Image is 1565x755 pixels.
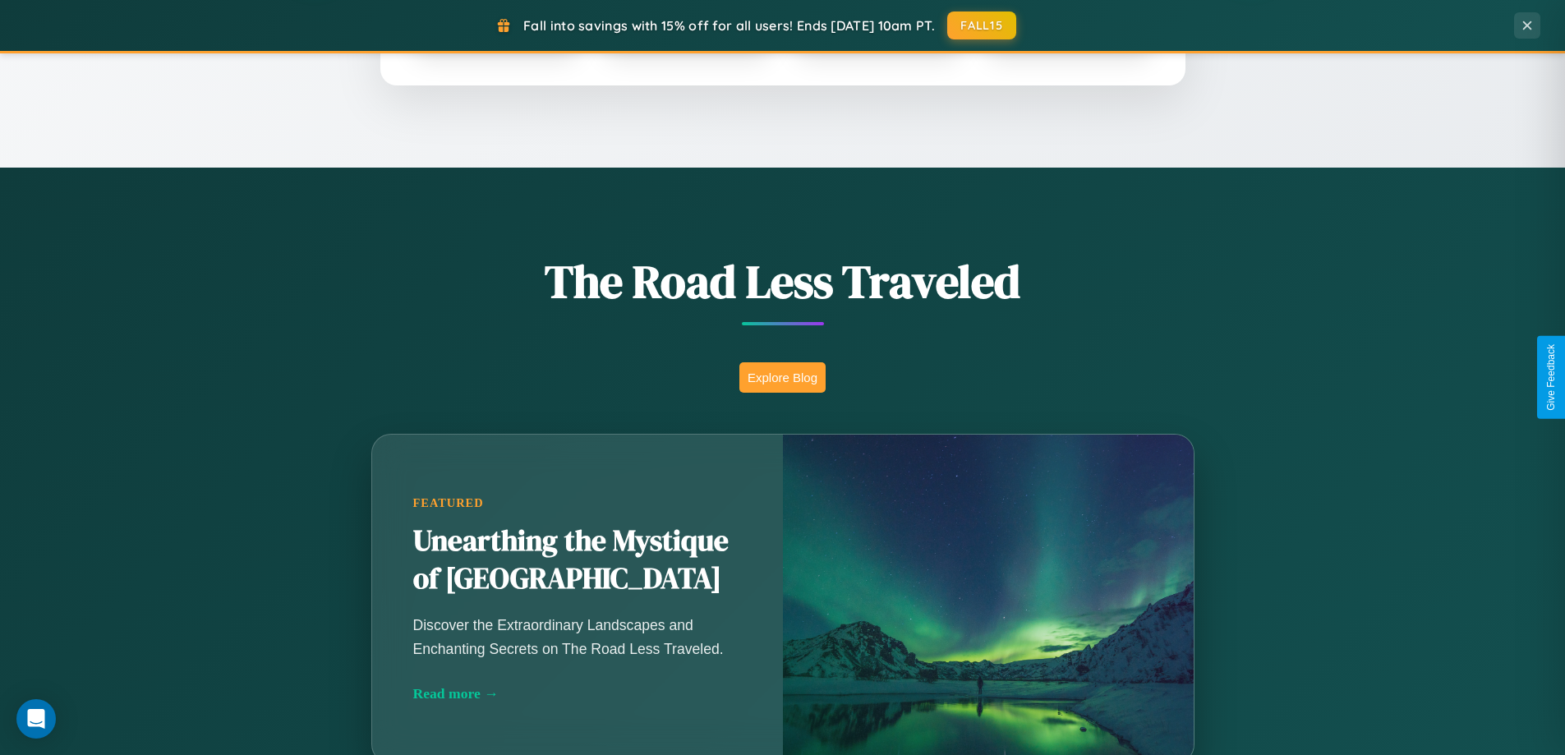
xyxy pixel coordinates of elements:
p: Discover the Extraordinary Landscapes and Enchanting Secrets on The Road Less Traveled. [413,614,742,660]
h1: The Road Less Traveled [290,250,1276,313]
h2: Unearthing the Mystique of [GEOGRAPHIC_DATA] [413,523,742,598]
button: FALL15 [947,12,1016,39]
div: Read more → [413,685,742,702]
button: Explore Blog [739,362,826,393]
span: Fall into savings with 15% off for all users! Ends [DATE] 10am PT. [523,17,935,34]
div: Featured [413,496,742,510]
div: Give Feedback [1545,344,1557,411]
div: Open Intercom Messenger [16,699,56,739]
